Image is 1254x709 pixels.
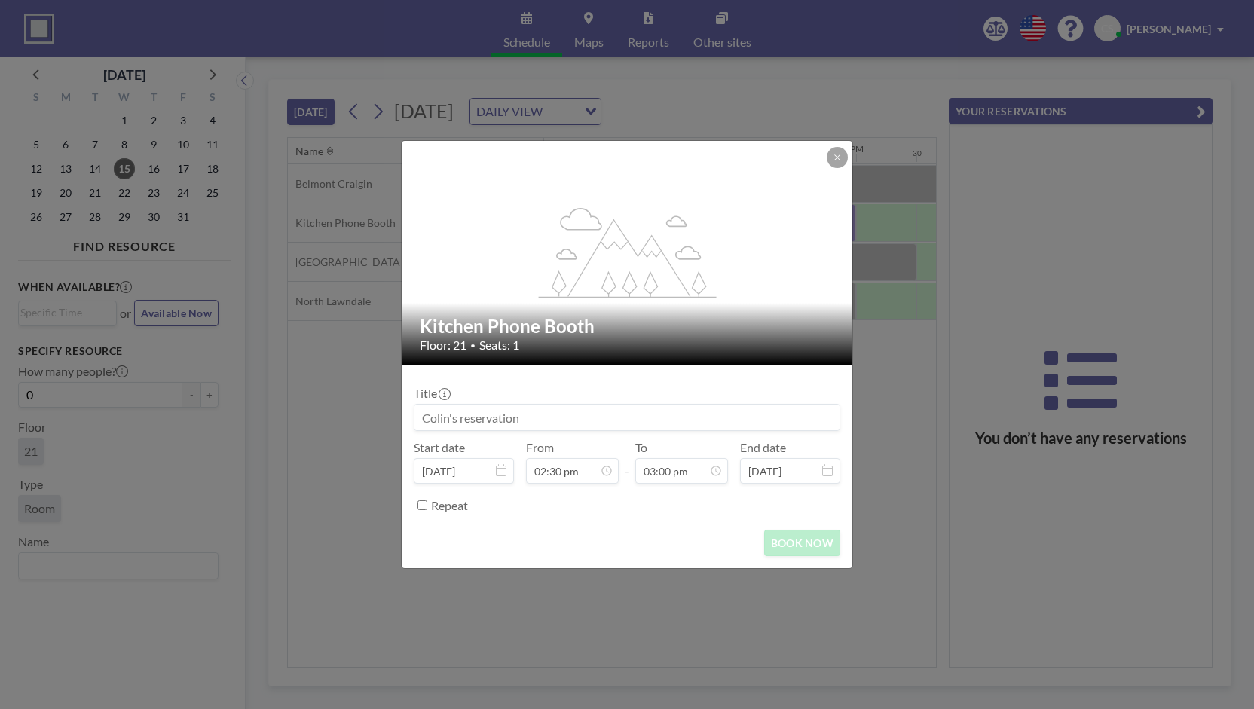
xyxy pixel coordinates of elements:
input: Colin's reservation [414,405,840,430]
span: • [470,340,476,351]
span: Floor: 21 [420,338,466,353]
label: To [635,440,647,455]
g: flex-grow: 1.2; [539,206,717,297]
span: - [625,445,629,478]
label: Title [414,386,449,401]
label: End date [740,440,786,455]
label: From [526,440,554,455]
label: Start date [414,440,465,455]
button: BOOK NOW [764,530,840,556]
span: Seats: 1 [479,338,519,353]
label: Repeat [431,498,468,513]
h2: Kitchen Phone Booth [420,315,836,338]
